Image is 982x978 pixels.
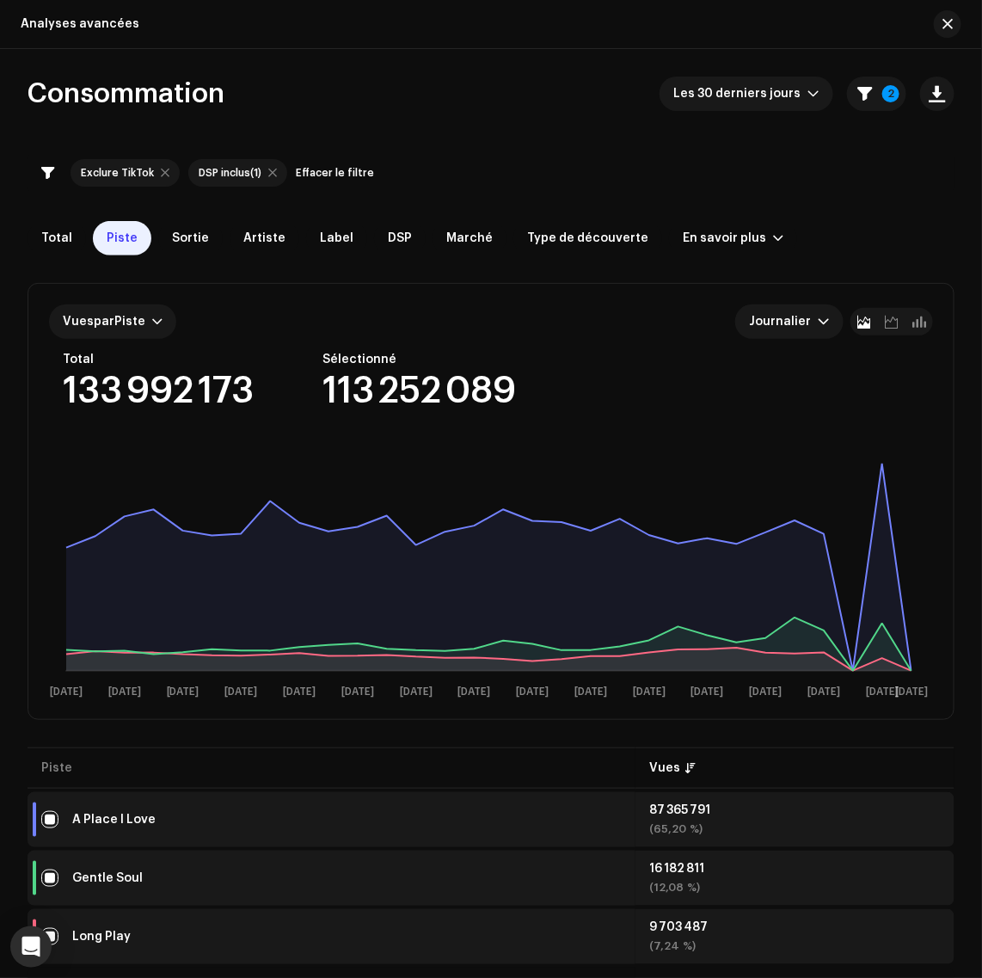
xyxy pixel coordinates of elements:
[400,686,433,698] text: [DATE]
[458,686,491,698] text: [DATE]
[446,231,493,245] span: Marché
[527,231,648,245] span: Type de découverte
[574,686,607,698] text: [DATE]
[750,686,783,698] text: [DATE]
[649,804,941,816] div: 87 365 791
[633,686,666,698] text: [DATE]
[749,304,818,339] span: Journalier
[320,231,353,245] span: Label
[516,686,549,698] text: [DATE]
[283,686,316,698] text: [DATE]
[341,686,374,698] text: [DATE]
[882,85,899,102] p-badge: 2
[691,686,724,698] text: [DATE]
[807,686,840,698] text: [DATE]
[10,926,52,968] div: Open Intercom Messenger
[847,77,906,111] button: 2
[322,353,516,366] div: Sélectionné
[866,686,899,698] text: [DATE]
[649,940,941,952] div: (7,24 %)
[895,686,928,698] text: [DATE]
[649,823,941,835] div: (65,20 %)
[388,231,412,245] span: DSP
[807,77,819,111] div: dropdown trigger
[649,882,941,894] div: (12,08 %)
[649,863,941,875] div: 16 182 811
[818,304,830,339] div: dropdown trigger
[683,231,766,245] div: En savoir plus
[649,921,941,933] div: 9 703 487
[296,159,374,187] div: Effacer le filtre
[673,77,807,111] span: Les 30 derniers jours
[243,231,285,245] span: Artiste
